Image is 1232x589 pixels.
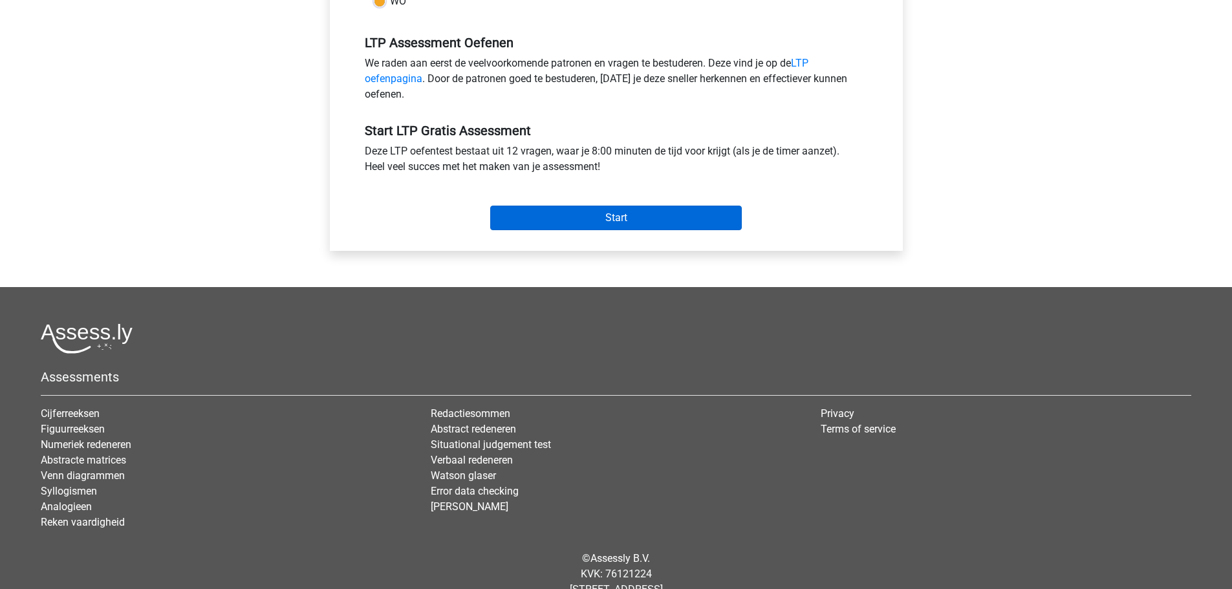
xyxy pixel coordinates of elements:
[41,438,131,451] a: Numeriek redeneren
[431,438,551,451] a: Situational judgement test
[355,144,878,180] div: Deze LTP oefentest bestaat uit 12 vragen, waar je 8:00 minuten de tijd voor krijgt (als je de tim...
[41,516,125,528] a: Reken vaardigheid
[41,407,100,420] a: Cijferreeksen
[431,485,519,497] a: Error data checking
[821,407,854,420] a: Privacy
[490,206,742,230] input: Start
[821,423,896,435] a: Terms of service
[365,123,868,138] h5: Start LTP Gratis Assessment
[431,407,510,420] a: Redactiesommen
[431,469,496,482] a: Watson glaser
[41,485,97,497] a: Syllogismen
[41,323,133,354] img: Assessly logo
[590,552,650,564] a: Assessly B.V.
[41,369,1191,385] h5: Assessments
[41,500,92,513] a: Analogieen
[355,56,878,107] div: We raden aan eerst de veelvoorkomende patronen en vragen te bestuderen. Deze vind je op de . Door...
[431,500,508,513] a: [PERSON_NAME]
[41,423,105,435] a: Figuurreeksen
[431,454,513,466] a: Verbaal redeneren
[41,469,125,482] a: Venn diagrammen
[41,454,126,466] a: Abstracte matrices
[431,423,516,435] a: Abstract redeneren
[365,35,868,50] h5: LTP Assessment Oefenen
